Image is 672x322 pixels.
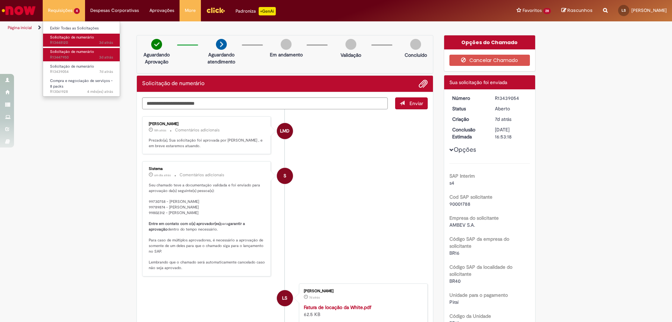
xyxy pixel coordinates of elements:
[87,89,113,94] span: 4 mês(es) atrás
[631,7,667,13] span: [PERSON_NAME]
[149,122,265,126] div: [PERSON_NAME]
[43,25,120,32] a: Exibir Todas as Solicitações
[149,183,265,270] p: Seu chamado teve a documentação validada e foi enviado para aprovação da(s) seguinte(s) pessoa(s)...
[449,173,475,179] b: SAP Interim
[495,95,527,102] div: R13439054
[449,55,530,66] button: Cancelar Chamado
[447,105,490,112] dt: Status
[142,97,388,109] textarea: Digite sua mensagem aqui...
[149,138,265,149] p: Prezado(a), Sua solicitação foi aprovada por [PERSON_NAME] , e em breve estaremos atuando.
[341,52,361,59] p: Validação
[50,78,113,89] span: Compra e negociação de serviços - 8 packs
[74,8,80,14] span: 4
[140,51,174,65] p: Aguardando Aprovação
[259,7,276,15] p: +GenAi
[43,21,120,97] ul: Requisições
[449,201,470,207] span: 90001788
[1,4,37,18] img: ServiceNow
[50,35,94,40] span: Solicitação de numerário
[90,7,139,14] span: Despesas Corporativas
[99,55,113,60] span: 3d atrás
[395,97,428,109] button: Enviar
[43,77,120,92] a: Aberto R13061928 : Compra e negociação de serviços - 8 packs
[99,55,113,60] time: 26/08/2025 11:48:19
[99,40,113,45] time: 26/08/2025 12:19:42
[270,51,303,58] p: Em andamento
[50,64,94,69] span: Solicitação de numerário
[50,40,113,46] span: R13448120
[444,35,535,49] div: Opções do Chamado
[304,289,420,293] div: [PERSON_NAME]
[43,48,120,61] a: Aberto R13447950 : Solicitação de numerário
[449,278,461,284] span: BR40
[8,25,32,30] a: Página inicial
[175,127,220,133] small: Comentários adicionais
[50,49,94,54] span: Solicitação de numerário
[50,55,113,60] span: R13447950
[154,128,166,132] time: 28/08/2025 15:33:50
[277,290,293,306] div: Lyvia Senna Teixeira Da Silva
[449,299,458,305] span: Piraí
[149,167,265,171] div: Sistema
[409,100,423,107] span: Enviar
[206,5,225,15] img: click_logo_yellow_360x200.png
[154,128,166,132] span: 18h atrás
[449,236,509,249] b: Código SAP da empresa do solicitante
[204,51,238,65] p: Aguardando atendimento
[283,167,286,184] span: S
[149,221,246,232] b: garantir a aprovação
[449,222,475,228] span: AMBEV S.A.
[280,123,289,139] span: LMD
[449,292,508,298] b: Unidade para o pagamento
[495,105,527,112] div: Aberto
[495,126,527,140] div: [DATE] 16:53:18
[216,39,227,50] img: arrow-next.png
[419,79,428,88] button: Adicionar anexos
[309,295,320,300] span: 7d atrás
[99,40,113,45] span: 3d atrás
[5,21,443,34] ul: Trilhas de página
[309,295,320,300] time: 22/08/2025 10:32:00
[149,221,220,226] b: Entre em contato com o(s) aprovador(es)
[277,123,293,139] div: Leonardo Machado Dos Santos Zacarias
[449,250,460,256] span: BR16
[410,39,421,50] img: img-circle-grey.png
[185,7,196,14] span: More
[154,173,171,177] time: 28/08/2025 09:12:54
[50,89,113,95] span: R13061928
[281,39,292,50] img: img-circle-grey.png
[277,168,293,184] div: System
[43,63,120,76] a: Aberto R13439054 : Solicitação de numerário
[345,39,356,50] img: img-circle-grey.png
[50,69,113,75] span: R13439054
[99,69,113,74] time: 22/08/2025 10:32:17
[142,81,204,87] h2: Solicitação de numerário Histórico de tíquete
[523,7,542,14] span: Favoritos
[236,7,276,15] div: Padroniza
[567,7,593,14] span: Rascunhos
[282,290,287,307] span: LS
[180,172,224,178] small: Comentários adicionais
[495,116,511,122] time: 22/08/2025 10:32:16
[622,8,626,13] span: LS
[449,313,491,319] b: Código da Unidade
[405,52,427,59] p: Concluído
[304,304,371,310] a: Fatura de locação da White.pdf
[561,7,593,14] a: Rascunhos
[43,34,120,47] a: Aberto R13448120 : Solicitação de numerário
[449,264,512,277] b: Código SAP da localidade do solicitante
[154,173,171,177] span: um dia atrás
[304,304,420,318] div: 62.5 KB
[449,79,507,85] span: Sua solicitação foi enviada
[447,95,490,102] dt: Número
[449,215,499,221] b: Empresa do solicitante
[447,116,490,123] dt: Criação
[48,7,72,14] span: Requisições
[495,116,511,122] span: 7d atrás
[449,194,492,200] b: Cod SAP solicitante
[543,8,551,14] span: 28
[449,180,454,186] span: s4
[447,126,490,140] dt: Conclusão Estimada
[495,116,527,123] div: 22/08/2025 10:32:16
